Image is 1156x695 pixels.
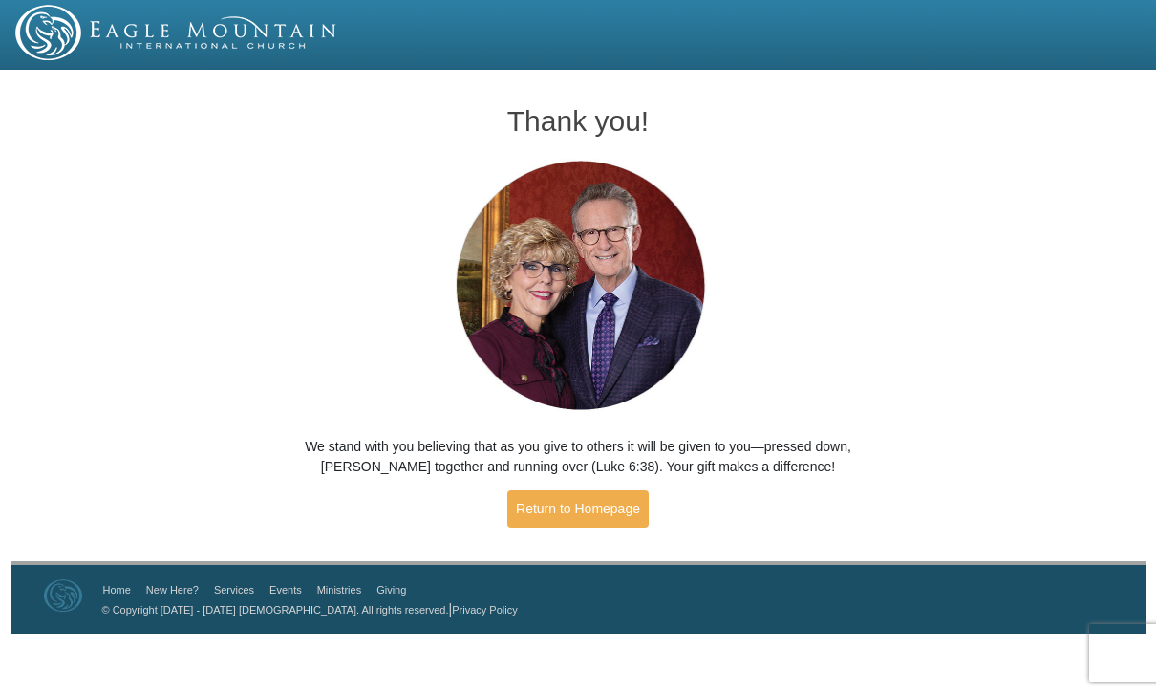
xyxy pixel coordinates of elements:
[317,584,361,596] a: Ministries
[146,584,199,596] a: New Here?
[269,584,302,596] a: Events
[15,5,338,60] img: EMIC
[299,105,857,137] h1: Thank you!
[44,579,82,612] img: Eagle Mountain International Church
[376,584,406,596] a: Giving
[452,604,517,616] a: Privacy Policy
[438,155,719,418] img: Pastors George and Terri Pearsons
[507,490,649,528] a: Return to Homepage
[102,604,449,616] a: © Copyright [DATE] - [DATE] [DEMOGRAPHIC_DATA]. All rights reserved.
[214,584,254,596] a: Services
[299,437,857,477] p: We stand with you believing that as you give to others it will be given to you—pressed down, [PER...
[103,584,131,596] a: Home
[96,599,518,619] p: |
